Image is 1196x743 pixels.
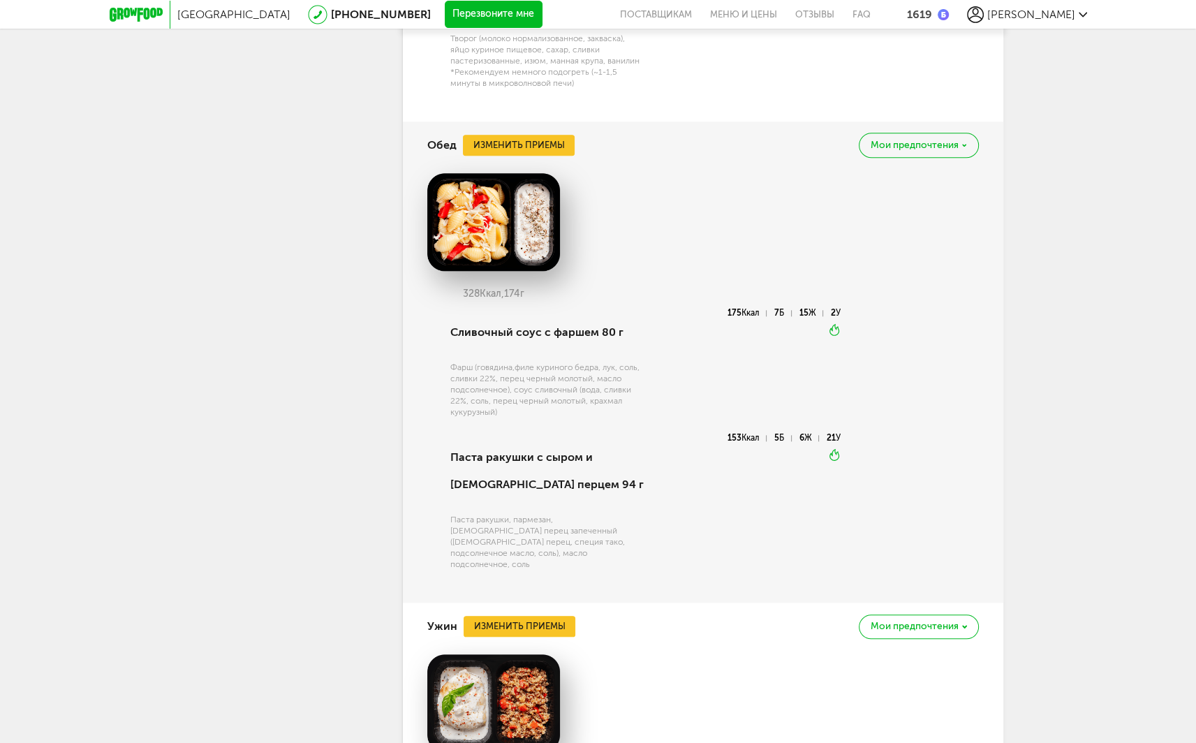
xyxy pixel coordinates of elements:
div: 6 [799,435,819,441]
div: 153 [728,435,767,441]
span: Мои предпочтения [871,140,959,150]
div: Сливочный соус с фаршем 80 г [450,309,644,356]
a: [PHONE_NUMBER] [331,8,431,21]
div: 5 [774,435,791,441]
span: Ккал, [480,288,504,300]
div: 2 [831,310,841,316]
span: Б [779,308,784,318]
h4: Ужин [427,613,457,640]
button: Изменить приемы [463,135,575,156]
div: 175 [728,310,767,316]
div: 7 [774,310,791,316]
div: Фарш (говядина,филе куриного бедра, лук, соль, сливки 22%, перец черный молотый, масло подсолнечн... [450,362,644,418]
span: [PERSON_NAME] [987,8,1075,21]
div: 1619 [907,8,932,21]
span: Ж [809,308,816,318]
div: 328 174 [427,288,560,300]
span: [GEOGRAPHIC_DATA] [177,8,290,21]
div: 15 [799,310,823,316]
div: Паста ракушки с сыром и [DEMOGRAPHIC_DATA] перцем 94 г [450,434,644,508]
span: У [836,308,841,318]
button: Перезвоните мне [445,1,542,29]
span: Ккал [741,433,760,443]
span: У [836,433,841,443]
span: Б [779,433,784,443]
img: big_RCVsmYUwKj2BdasK.png [427,173,560,271]
img: bonus_b.cdccf46.png [938,9,949,20]
div: 21 [827,435,841,441]
span: Мои предпочтения [871,621,959,631]
div: Паста ракушки, пармезан, [DEMOGRAPHIC_DATA] перец запеченный ([DEMOGRAPHIC_DATA] перец, специя та... [450,514,644,570]
div: Творог (молоко нормализованное, закваска), яйцо куриное пищевое, сахар, сливки пастеризованные, и... [450,33,644,89]
span: Ж [804,433,812,443]
h4: Обед [427,132,457,159]
span: Ккал [741,308,760,318]
span: г [520,288,524,300]
button: Изменить приемы [464,616,575,637]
